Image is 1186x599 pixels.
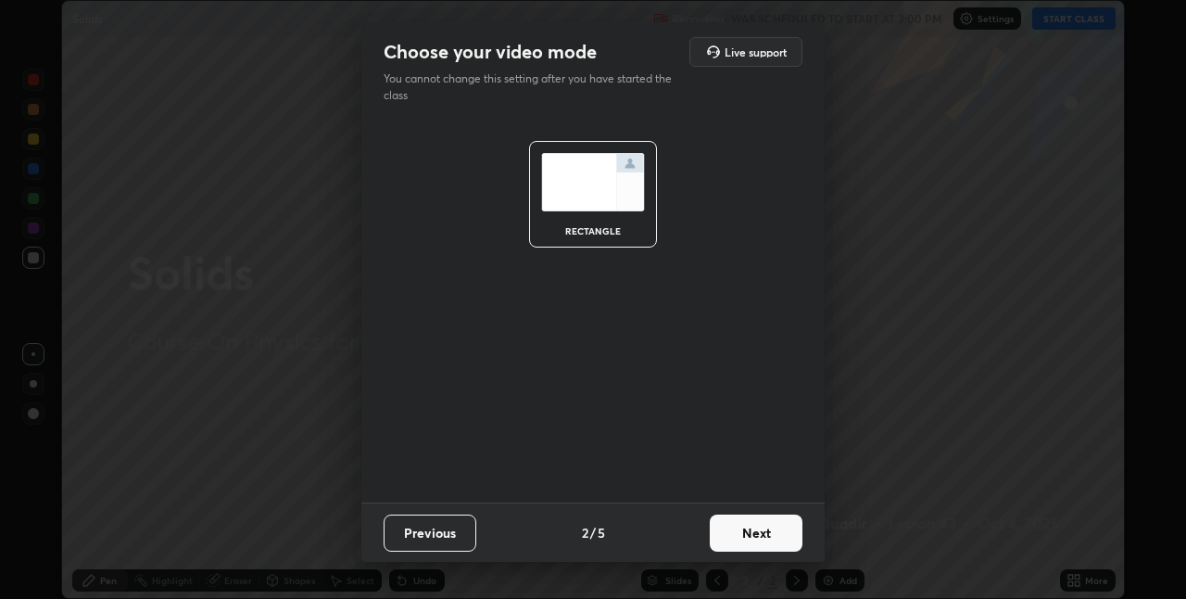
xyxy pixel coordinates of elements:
div: rectangle [556,226,630,236]
h2: Choose your video mode [384,40,597,64]
h5: Live support [725,46,787,57]
p: You cannot change this setting after you have started the class [384,70,684,104]
img: normalScreenIcon.ae25ed63.svg [541,153,645,211]
h4: / [590,523,596,542]
button: Previous [384,515,476,552]
h4: 5 [598,523,605,542]
button: Next [710,515,802,552]
h4: 2 [582,523,588,542]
